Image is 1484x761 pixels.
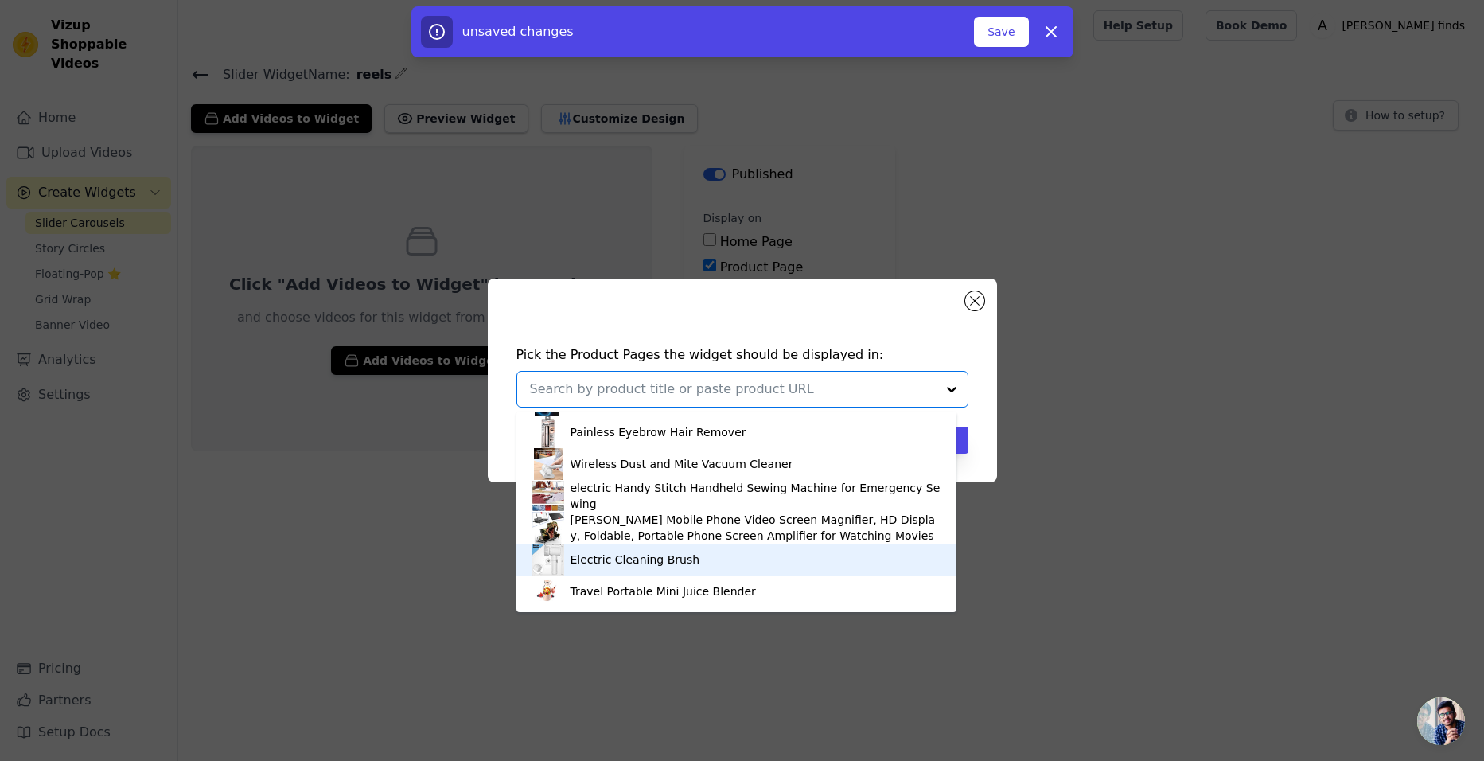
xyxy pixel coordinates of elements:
span: unsaved changes [462,24,574,39]
img: product thumbnail [532,480,564,512]
img: product thumbnail [532,544,564,576]
h4: Pick the Product Pages the widget should be displayed in: [516,345,968,365]
input: Search by product title or paste product URL [530,380,936,399]
img: product thumbnail [532,448,564,480]
button: Save [974,17,1028,47]
img: product thumbnail [532,512,564,544]
div: Electric Cleaning Brush [571,552,700,568]
img: product thumbnail [532,416,564,448]
div: Painless Eyebrow Hair Remover [571,424,746,440]
div: Open chat [1417,697,1465,745]
div: Wireless Dust and Mite Vacuum Cleaner [571,456,793,472]
div: [PERSON_NAME] Mobile Phone Video Screen Magnifier, HD Display, Foldable, Portable Phone Screen Am... [571,512,941,544]
div: Travel Portable Mini Juice Blender [571,583,756,599]
img: product thumbnail [532,576,564,607]
button: Close modal [965,291,984,310]
div: electric Handy Stitch Handheld Sewing Machine for Emergency Sewing [571,480,941,512]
